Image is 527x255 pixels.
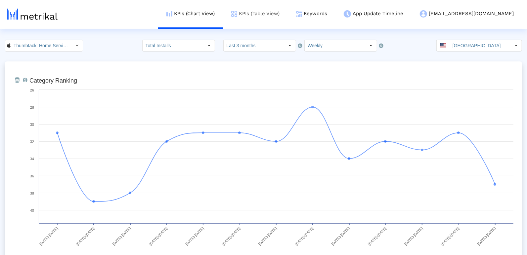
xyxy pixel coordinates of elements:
[231,11,237,17] img: kpi-table-menu-icon.png
[30,208,34,212] text: 40
[112,226,132,246] text: [DATE]-[DATE]
[39,226,59,246] text: [DATE]-[DATE]
[203,40,215,51] div: Select
[166,11,172,17] img: kpi-chart-menu-icon.png
[30,191,34,195] text: 38
[30,105,34,109] text: 28
[71,40,83,51] div: Select
[344,10,351,18] img: app-update-menu-icon.png
[30,123,34,127] text: 30
[30,88,34,92] text: 26
[367,226,387,246] text: [DATE]-[DATE]
[258,226,278,246] text: [DATE]-[DATE]
[477,226,497,246] text: [DATE]-[DATE]
[440,226,460,246] text: [DATE]-[DATE]
[7,9,58,20] img: metrical-logo-light.png
[420,10,427,18] img: my-account-menu-icon.png
[331,226,351,246] text: [DATE]-[DATE]
[285,40,296,51] div: Select
[404,226,423,246] text: [DATE]-[DATE]
[148,226,168,246] text: [DATE]-[DATE]
[294,226,314,246] text: [DATE]-[DATE]
[30,157,34,161] text: 34
[185,226,204,246] text: [DATE]-[DATE]
[29,77,77,84] tspan: Category Ranking
[510,40,522,51] div: Select
[366,40,377,51] div: Select
[221,226,241,246] text: [DATE]-[DATE]
[30,140,34,144] text: 32
[296,11,302,17] img: keywords.png
[30,174,34,178] text: 36
[75,226,95,246] text: [DATE]-[DATE]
